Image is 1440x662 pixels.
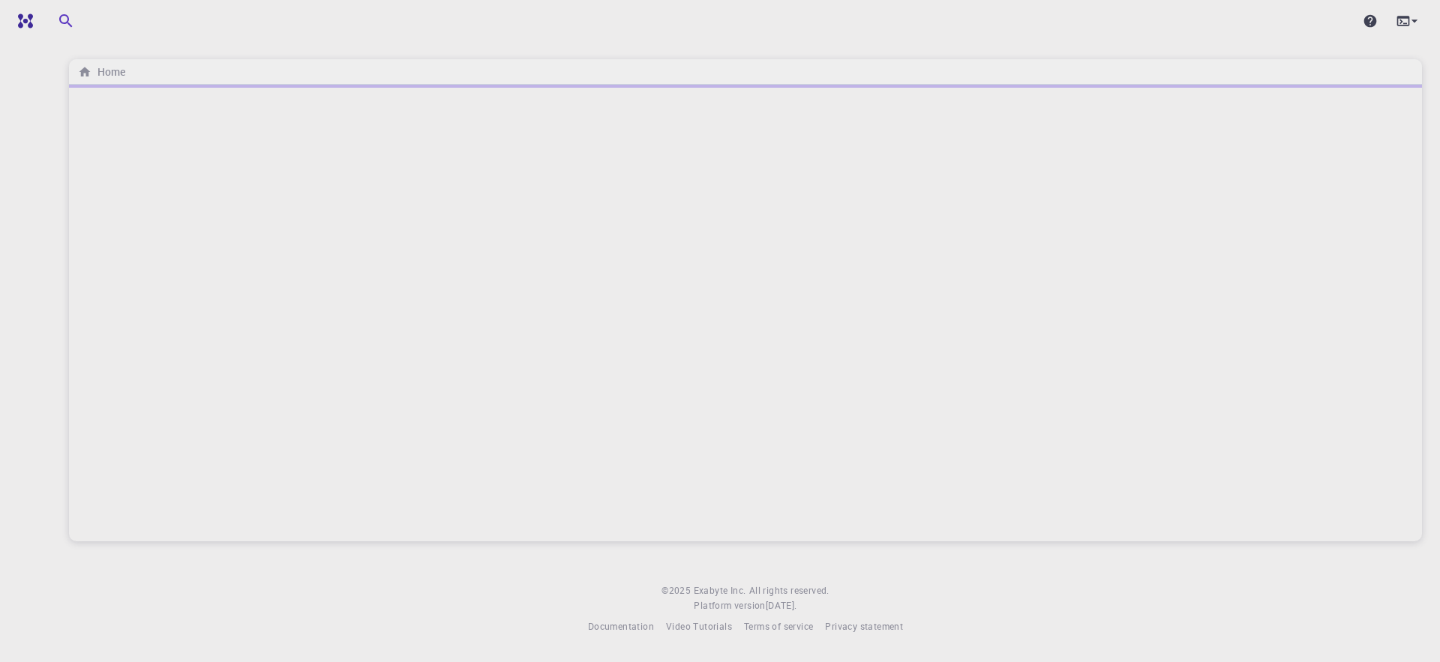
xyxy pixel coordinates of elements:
span: Exabyte Inc. [694,584,746,596]
span: Platform version [694,598,765,613]
span: Video Tutorials [666,620,732,632]
a: Privacy statement [825,619,903,634]
a: Video Tutorials [666,619,732,634]
span: Terms of service [744,620,813,632]
a: Exabyte Inc. [694,583,746,598]
nav: breadcrumb [75,64,128,80]
span: All rights reserved. [749,583,829,598]
h6: Home [91,64,125,80]
span: [DATE] . [766,599,797,611]
span: Privacy statement [825,620,903,632]
span: Documentation [588,620,654,632]
a: Terms of service [744,619,813,634]
span: © 2025 [661,583,693,598]
a: Documentation [588,619,654,634]
img: logo [12,13,33,28]
a: [DATE]. [766,598,797,613]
